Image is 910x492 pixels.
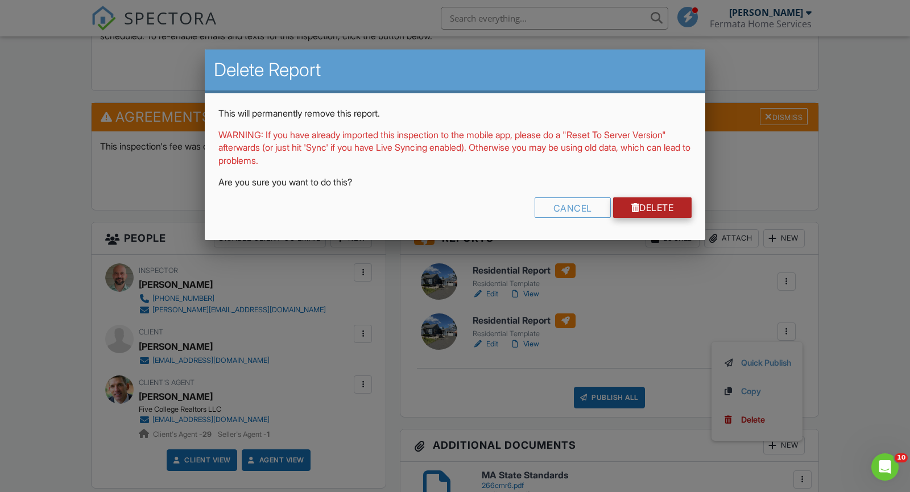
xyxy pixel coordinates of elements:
[218,129,692,167] p: WARNING: If you have already imported this inspection to the mobile app, please do a "Reset To Se...
[895,453,908,462] span: 10
[214,59,696,81] h2: Delete Report
[218,107,692,119] p: This will permanently remove this report.
[218,176,692,188] p: Are you sure you want to do this?
[871,453,899,481] iframe: Intercom live chat
[535,197,611,218] div: Cancel
[613,197,692,218] a: Delete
